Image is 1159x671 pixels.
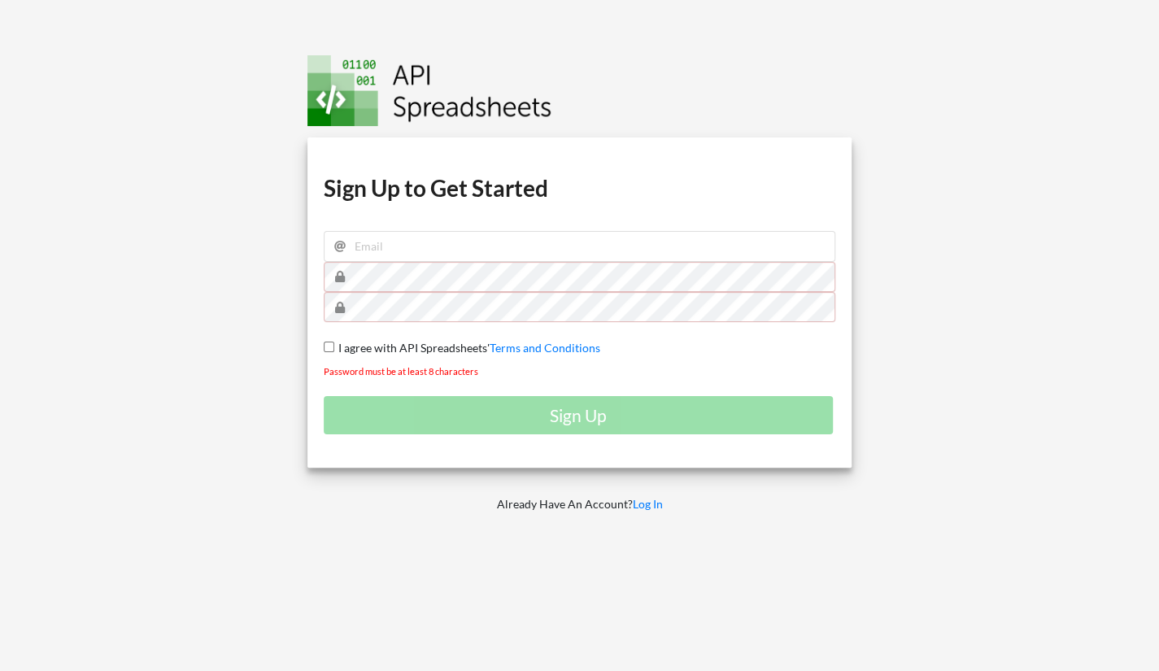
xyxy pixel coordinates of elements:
[334,341,490,355] span: I agree with API Spreadsheets'
[296,496,864,512] p: Already Have An Account?
[324,231,836,262] input: Email
[324,366,478,377] small: Password must be at least 8 characters
[490,341,600,355] a: Terms and Conditions
[307,55,551,126] img: Logo.png
[633,497,663,511] a: Log In
[324,173,836,203] h1: Sign Up to Get Started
